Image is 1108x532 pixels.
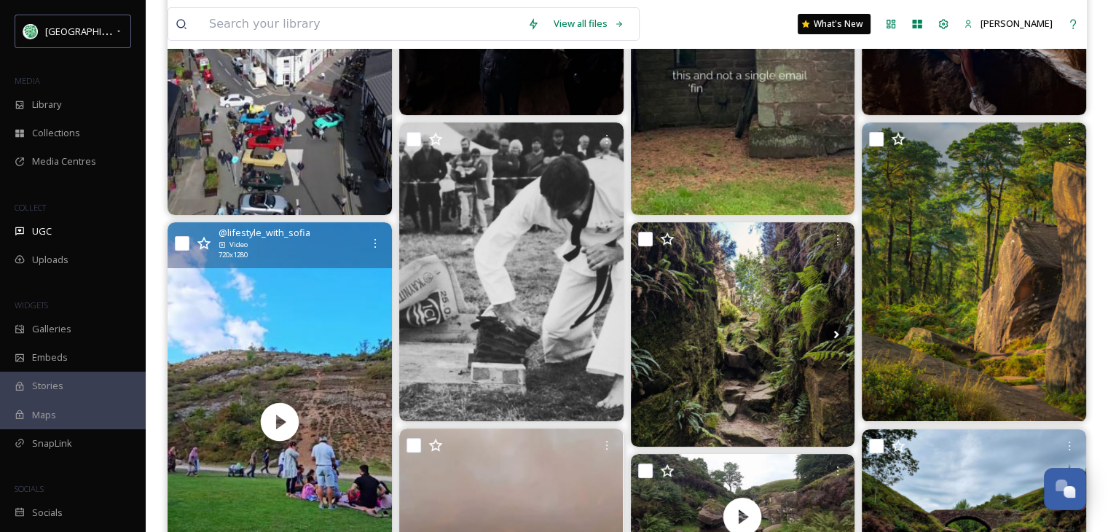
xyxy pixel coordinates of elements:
a: What's New [798,14,871,34]
img: From subterrania to summit stone... A fantastic birthday hike ❤️ 🧙🧙‍♂️ Thank you misfit.miniature... [631,222,855,447]
span: Media Centres [32,154,96,168]
button: Open Chat [1044,468,1086,510]
span: Video [229,240,248,250]
span: Socials [32,506,63,520]
img: Facebook%20Icon.png [23,24,38,39]
span: SnapLink [32,437,72,450]
span: @ lifestyle_with_sofia [219,226,310,240]
span: Stories [32,379,63,393]
span: Maps [32,408,56,422]
span: Uploads [32,253,68,267]
img: Another old school break from Master Salt, smashing some tiles on a demo!! - #taekwondo #martiala... [399,122,624,421]
img: Make sure you look behind you. While standing at the Roaches, it’s easy to be captivated by the a... [862,122,1086,421]
input: Search your library [202,8,520,40]
span: WIDGETS [15,300,48,310]
span: Galleries [32,322,71,336]
span: [GEOGRAPHIC_DATA] [45,24,138,38]
span: Library [32,98,61,112]
span: 720 x 1280 [219,250,248,260]
a: View all files [546,9,632,38]
span: UGC [32,224,52,238]
span: Embeds [32,351,68,364]
span: [PERSON_NAME] [981,17,1053,30]
span: Collections [32,126,80,140]
span: MEDIA [15,75,40,86]
span: SOCIALS [15,483,44,494]
a: [PERSON_NAME] [956,9,1060,38]
span: COLLECT [15,202,46,213]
